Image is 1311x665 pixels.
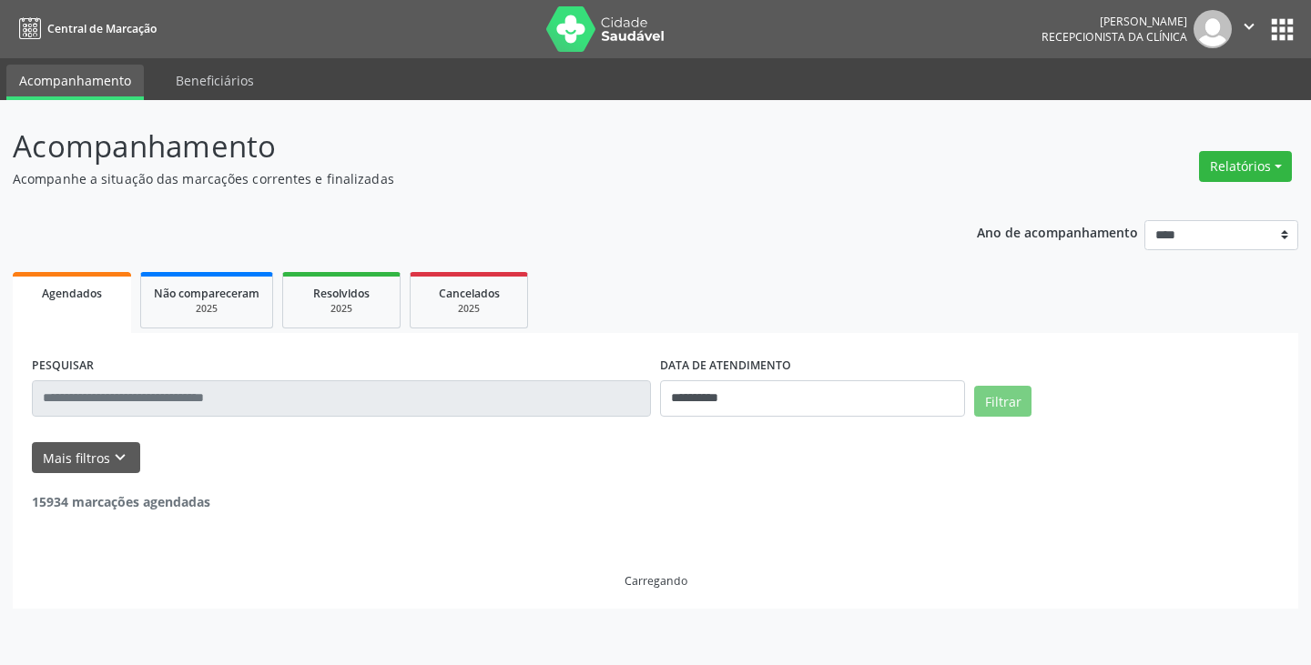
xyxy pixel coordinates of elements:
[1199,151,1292,182] button: Relatórios
[13,169,912,188] p: Acompanhe a situação das marcações correntes e finalizadas
[1266,14,1298,45] button: apps
[6,65,144,100] a: Acompanhamento
[110,448,130,468] i: keyboard_arrow_down
[974,386,1032,417] button: Filtrar
[47,21,157,36] span: Central de Marcação
[42,286,102,301] span: Agendados
[660,352,791,380] label: DATA DE ATENDIMENTO
[1232,10,1266,48] button: 
[1042,14,1187,29] div: [PERSON_NAME]
[439,286,500,301] span: Cancelados
[32,352,94,380] label: PESQUISAR
[13,14,157,44] a: Central de Marcação
[32,442,140,474] button: Mais filtroskeyboard_arrow_down
[625,573,687,589] div: Carregando
[32,493,210,510] strong: 15934 marcações agendadas
[163,65,267,96] a: Beneficiários
[154,302,259,316] div: 2025
[313,286,370,301] span: Resolvidos
[13,124,912,169] p: Acompanhamento
[1239,16,1259,36] i: 
[154,286,259,301] span: Não compareceram
[977,220,1138,243] p: Ano de acompanhamento
[296,302,387,316] div: 2025
[423,302,514,316] div: 2025
[1194,10,1232,48] img: img
[1042,29,1187,45] span: Recepcionista da clínica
